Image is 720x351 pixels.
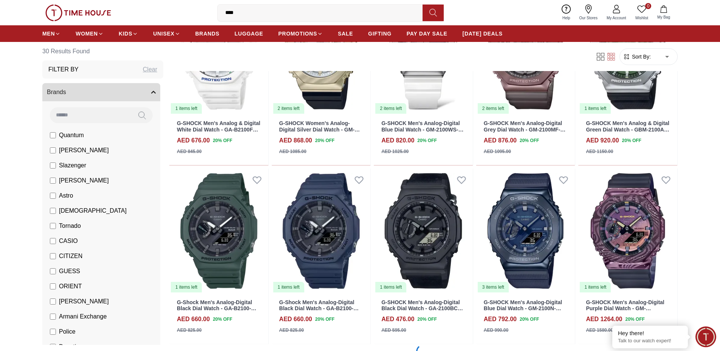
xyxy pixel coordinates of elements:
[50,329,56,335] input: Police
[279,148,307,155] div: AED 1085.00
[59,176,109,185] span: [PERSON_NAME]
[278,30,317,37] span: PROMOTIONS
[50,193,56,199] input: Astro
[618,338,682,344] p: Talk to our watch expert!
[42,30,55,37] span: MEN
[484,327,508,334] div: AED 990.00
[59,312,107,321] span: Armani Exchange
[50,314,56,320] input: Armani Exchange
[368,27,392,40] a: GIFTING
[375,103,406,114] div: 2 items left
[586,327,613,334] div: AED 1580.00
[171,282,202,292] div: 1 items left
[381,148,409,155] div: AED 1025.00
[153,27,180,40] a: UNISEX
[45,5,111,21] img: ...
[273,282,304,292] div: 1 items left
[586,148,613,155] div: AED 1150.00
[381,327,406,334] div: AED 595.00
[476,169,575,293] a: G-SHOCK Men's Analog-Digital Blue Dial Watch - GM-2100N-2ADR3 items left
[171,103,202,114] div: 1 items left
[59,161,86,170] span: Slazenger
[50,253,56,259] input: CITIZEN
[213,137,232,144] span: 20 % OFF
[586,120,669,139] a: G-SHOCK Men's Analog & Digital Green Dial Watch - GBM-2100A-1A3DR
[272,169,371,293] img: G-Shock Men's Analog-Digital Black Dial Watch - GA-B2100-2ADR
[59,131,84,140] span: Quantum
[381,315,414,324] h4: AED 476.00
[278,27,323,40] a: PROMOTIONS
[195,30,220,37] span: BRANDS
[59,297,109,306] span: [PERSON_NAME]
[417,316,437,323] span: 20 % OFF
[177,327,201,334] div: AED 825.00
[235,30,263,37] span: LUGGAGE
[630,53,651,60] span: Sort By:
[478,103,509,114] div: 2 items left
[625,316,644,323] span: 20 % OFF
[381,299,463,318] a: G-SHOCK Men's Analog-Digital Black Dial Watch - GA-2100BCE-1ADR
[272,169,371,293] a: G-Shock Men's Analog-Digital Black Dial Watch - GA-B2100-2ADR1 items left
[279,315,312,324] h4: AED 660.00
[50,147,56,153] input: [PERSON_NAME]
[59,191,73,200] span: Astro
[381,136,414,145] h4: AED 820.00
[153,30,174,37] span: UNISEX
[407,27,447,40] a: PAY DAY SALE
[279,327,304,334] div: AED 825.00
[273,103,304,114] div: 2 items left
[59,282,82,291] span: ORIENT
[59,206,127,215] span: [DEMOGRAPHIC_DATA]
[59,221,81,230] span: Tornado
[50,223,56,229] input: Tornado
[177,136,210,145] h4: AED 676.00
[417,137,437,144] span: 20 % OFF
[368,30,392,37] span: GIFTING
[381,120,463,139] a: G-SHOCK Men's Analog-Digital Blue Dial Watch - GM-2100WS-7ADR
[177,299,256,318] a: G-Shock Men's Analog-Digital Black Dial Watch - GA-B2100-3ADR
[315,137,334,144] span: 20 % OFF
[618,329,682,337] div: Hey there!
[586,315,622,324] h4: AED 1264.00
[50,344,56,350] input: Ducati
[50,268,56,274] input: GUESS
[315,316,334,323] span: 20 % OFF
[42,42,163,60] h6: 30 Results Found
[374,169,473,293] img: G-SHOCK Men's Analog-Digital Black Dial Watch - GA-2100BCE-1ADR
[407,30,447,37] span: PAY DAY SALE
[623,53,651,60] button: Sort By:
[559,15,573,21] span: Help
[654,14,673,20] span: My Bag
[47,88,66,97] span: Brands
[169,169,268,293] a: G-Shock Men's Analog-Digital Black Dial Watch - GA-B2100-3ADR1 items left
[59,327,76,336] span: Police
[177,148,201,155] div: AED 845.00
[42,27,60,40] a: MEN
[586,299,664,318] a: G-SHOCK Men's Analog-Digital Purple Dial Watch - GM-2100MWG-1ADR
[520,137,539,144] span: 20 % OFF
[576,15,601,21] span: Our Stores
[59,252,82,261] span: CITIZEN
[520,316,539,323] span: 20 % OFF
[631,3,653,22] a: 0Wishlist
[50,283,56,289] input: ORIENT
[484,315,517,324] h4: AED 792.00
[50,132,56,138] input: Quantum
[558,3,575,22] a: Help
[338,27,353,40] a: SALE
[76,27,104,40] a: WOMEN
[484,136,517,145] h4: AED 876.00
[59,146,109,155] span: [PERSON_NAME]
[235,27,263,40] a: LUGGAGE
[645,3,651,9] span: 0
[695,326,716,347] div: Chat Widget
[213,316,232,323] span: 20 % OFF
[42,83,160,101] button: Brands
[279,136,312,145] h4: AED 868.00
[653,4,675,22] button: My Bag
[143,65,157,74] div: Clear
[586,136,619,145] h4: AED 920.00
[476,169,575,293] img: G-SHOCK Men's Analog-Digital Blue Dial Watch - GM-2100N-2ADR
[374,169,473,293] a: G-SHOCK Men's Analog-Digital Black Dial Watch - GA-2100BCE-1ADR1 items left
[484,299,562,318] a: G-SHOCK Men's Analog-Digital Blue Dial Watch - GM-2100N-2ADR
